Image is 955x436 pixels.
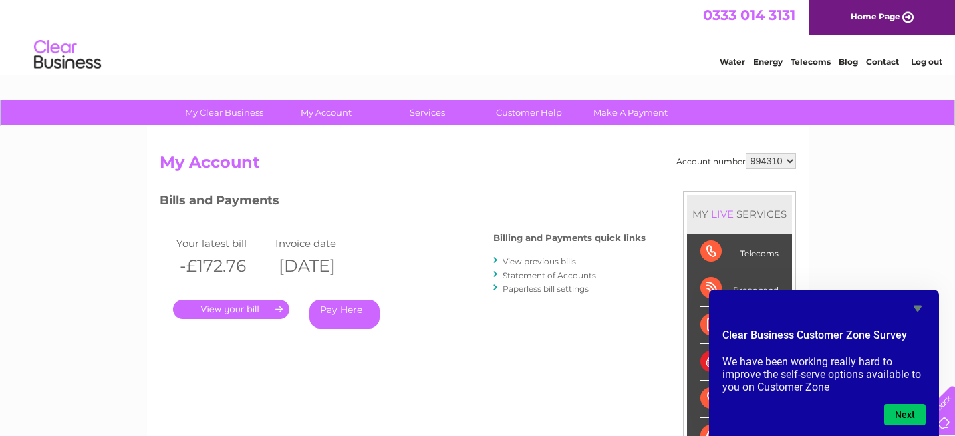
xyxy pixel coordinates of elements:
[687,195,792,233] div: MY SERVICES
[911,57,942,67] a: Log out
[372,100,483,125] a: Services
[700,234,779,270] div: Telecoms
[173,252,273,280] th: -£172.76
[309,300,380,329] a: Pay Here
[700,270,779,307] div: Broadband
[703,7,795,23] a: 0333 014 3131
[160,153,796,178] h2: My Account
[173,234,273,252] td: Your latest bill
[271,100,381,125] a: My Account
[722,355,926,393] p: We have been working really hard to improve the self-serve options available to you on Customer Zone
[866,57,899,67] a: Contact
[493,233,646,243] h4: Billing and Payments quick links
[503,256,576,266] a: View previous bills
[700,344,779,381] div: Water
[503,284,589,294] a: Paperless bill settings
[676,153,796,169] div: Account number
[700,381,779,417] div: Electricity
[722,300,926,425] div: Clear Business Customer Zone Survey
[700,307,779,344] div: Mobile
[474,100,584,125] a: Customer Help
[753,57,783,67] a: Energy
[503,270,596,280] a: Statement of Accounts
[575,100,686,125] a: Make A Payment
[162,7,794,65] div: Clear Business is a trading name of Verastar Limited (registered in [GEOGRAPHIC_DATA] No. 3667643...
[33,35,102,75] img: logo.png
[910,300,926,316] button: Hide survey
[160,191,646,214] h3: Bills and Payments
[272,252,372,280] th: [DATE]
[173,300,289,319] a: .
[720,57,745,67] a: Water
[839,57,858,67] a: Blog
[791,57,831,67] a: Telecoms
[169,100,279,125] a: My Clear Business
[272,234,372,252] td: Invoice date
[722,327,926,350] h2: Clear Business Customer Zone Survey
[884,404,926,425] button: Next question
[708,208,736,220] div: LIVE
